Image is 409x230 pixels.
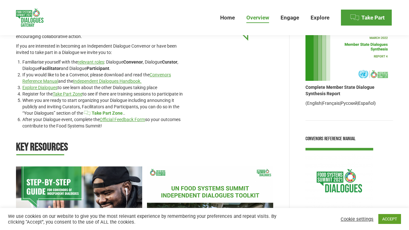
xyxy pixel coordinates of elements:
div: Page 15 [16,140,273,155]
strong: Key Resources [16,141,68,154]
strong: Convenor [123,59,143,65]
i: c [84,111,89,115]
a: Français [322,101,340,106]
span: Engage [281,14,299,21]
li: If you would like to be a Convenor, please download and read the and the [22,72,186,84]
a: cTake Part Zone [83,111,123,116]
div: We use cookies on our website to give you the most relevant experience by remembering your prefer... [8,213,283,225]
a: Español [358,101,374,106]
strong: Curator [162,59,177,65]
a: Cookie settings [341,216,374,222]
li: Register for the to see if there are training sessions to participate in [22,91,186,97]
li: Familiarise yourself with the : Dialogue , Dialogue , Dialogue and Dialogue . [22,59,186,72]
strong: Complete Member State Dialogue Synthesis Report [305,85,374,96]
span: Take Part [361,14,385,21]
a: Official Feedback Form [100,117,145,122]
span: Explore [311,14,329,21]
a: relevant roles [78,59,104,65]
a: Explore Dialogues [22,85,58,90]
li: When you are ready to start organizing your Dialogue including announcing it publicly and invitin... [22,97,186,116]
div: Page 16 [16,140,273,155]
a: Take Part Zone [53,91,82,96]
strong: Participant [87,66,109,71]
strong: Facilitator [40,66,61,71]
a: English [307,101,321,106]
div: Page 6 [16,1,186,129]
p: ( | | | ) [305,100,393,106]
p: If you are interested in becoming an Independent Dialogue Convenor or have been invited to take p... [16,43,186,56]
li: to see learn about the other Dialogues taking place [22,84,186,91]
div: Convenors Reference Manual [305,135,393,143]
span: Overview [246,14,269,21]
a: Convenors Reference Manual [22,72,171,84]
img: Menu icon [350,13,359,22]
a: ACCEPT [378,214,401,224]
li: After your Dialogue event, complete the so your outcomes contribute to the Food Systems Summit! [22,116,186,129]
a: Русский [341,101,357,106]
span: Home [220,14,235,21]
img: Food Systems Summit Dialogues [16,9,43,27]
a: Independent Dialogues Handbook. [73,79,142,84]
